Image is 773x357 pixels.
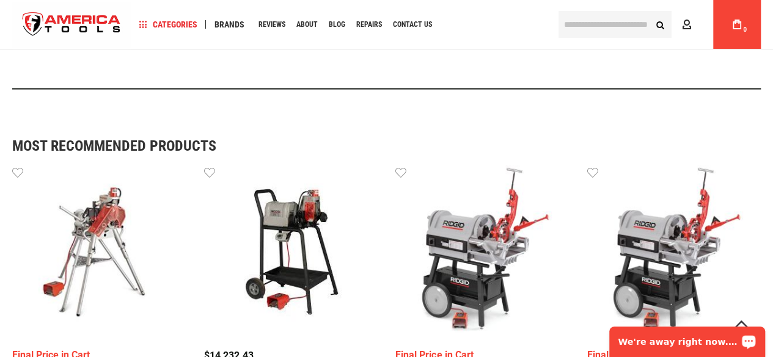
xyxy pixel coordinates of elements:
img: America Tools [12,2,131,48]
span: Brands [214,20,244,29]
iframe: LiveChat chat widget [601,319,773,357]
a: Repairs [351,16,387,33]
span: 0 [743,26,747,33]
button: Search [648,13,672,36]
span: Repairs [356,21,382,28]
strong: Most Recommended Products [12,139,718,153]
a: Categories [133,16,203,33]
a: store logo [12,2,131,48]
a: Brands [209,16,250,33]
img: RIDGID 95782 920 ROLL GROOVER WITH 2"- 6" SCH. 40, 8"-12" SCH. 40 AND 14"-16" STD. WALL ROLL SETS [12,165,186,339]
span: Blog [329,21,345,28]
img: RIDGID 29858 THREADING MACH 1224 220V NPT [587,165,761,339]
span: Reviews [258,21,285,28]
span: About [296,21,318,28]
img: RIDGID 65902 Roll Grooving Machine Complete 230 V Model 918-I [204,165,378,339]
span: Contact Us [393,21,432,28]
a: About [291,16,323,33]
a: Contact Us [387,16,438,33]
span: Categories [139,20,197,29]
a: Reviews [253,16,291,33]
a: Blog [323,16,351,33]
img: RIDGID 26097 1/4" - 4" NPT HAMMER CHUCK MACHINE [395,165,569,339]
